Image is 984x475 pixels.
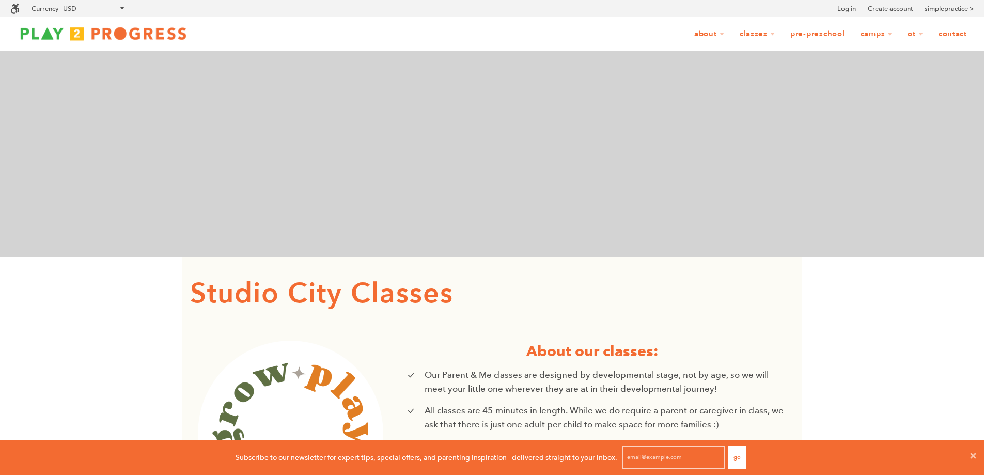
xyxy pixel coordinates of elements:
img: Play2Progress logo [10,23,196,44]
strong: About our classes: [526,342,659,360]
a: Create account [868,4,913,14]
a: Log in [837,4,856,14]
a: simplepractice > [925,4,974,14]
button: Go [728,446,746,469]
h1: Studio City Classes [190,273,794,315]
a: Camps [854,24,899,44]
p: Our Parent & Me classes are designed by developmental stage, not by age, so we will meet your lit... [425,368,786,396]
a: OT [901,24,930,44]
a: Pre-Preschool [784,24,852,44]
a: Classes [733,24,782,44]
p: Subscribe to our newsletter for expert tips, special offers, and parenting inspiration - delivere... [236,452,617,463]
a: Contact [932,24,974,44]
a: About [688,24,731,44]
input: email@example.com [622,446,725,469]
label: Currency [32,5,58,12]
p: All classes are 45-minutes in length. While we do require a parent or caregiver in class, we ask ... [425,404,786,432]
